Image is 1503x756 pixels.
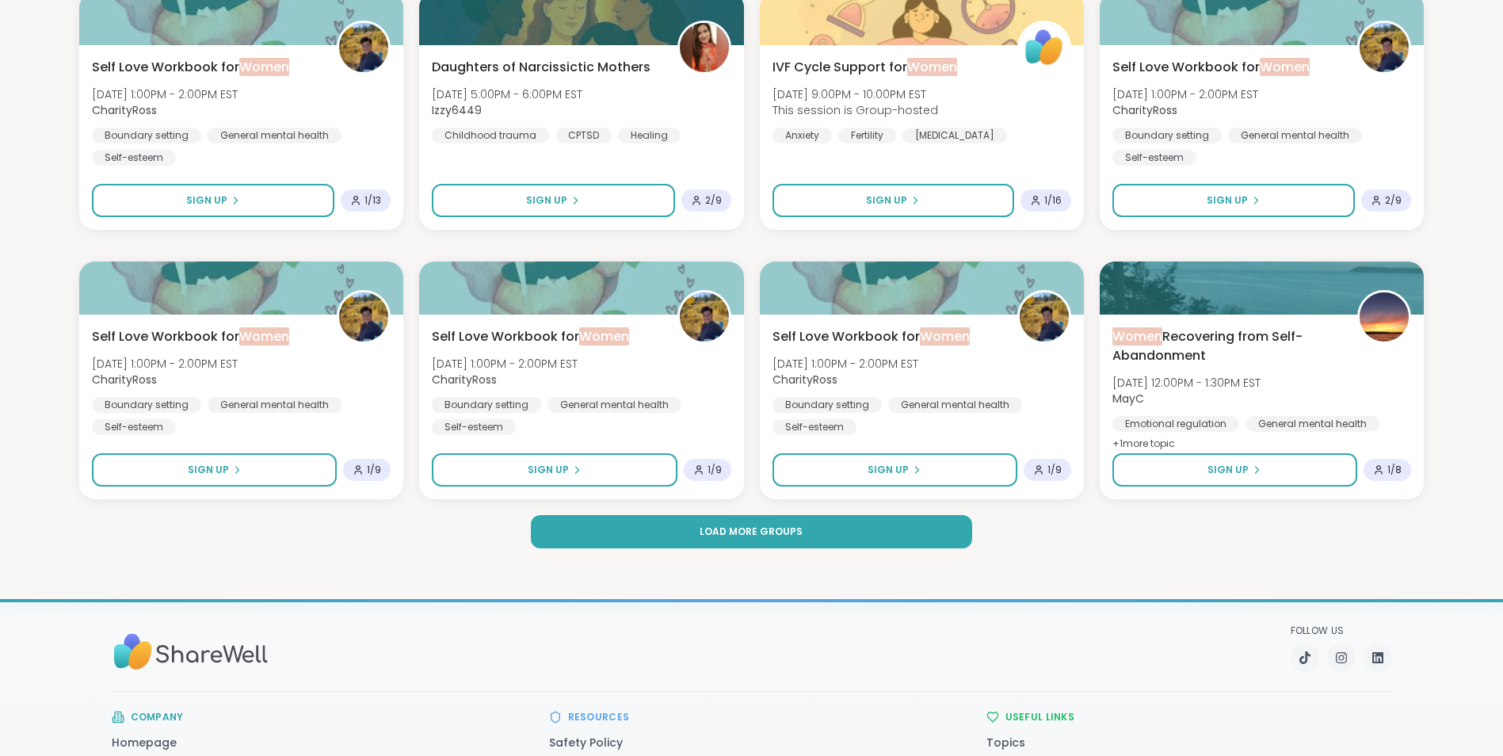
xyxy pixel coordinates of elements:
[1228,128,1362,143] div: General mental health
[1112,375,1261,391] span: [DATE] 12:00PM - 1:30PM EST
[888,397,1022,413] div: General mental health
[866,193,907,208] span: Sign Up
[92,327,289,346] span: Self Love Workbook for
[1112,58,1310,77] span: Self Love Workbook for
[1112,391,1144,407] b: MayC
[367,464,381,476] span: 1 / 9
[700,525,803,539] span: Load more groups
[549,735,623,750] a: Safety Policy
[1112,128,1222,143] div: Boundary setting
[680,23,729,72] img: Izzy6449
[772,102,938,118] span: This session is Group-hosted
[772,356,918,372] span: [DATE] 1:00PM - 2:00PM EST
[112,735,177,750] a: Homepage
[92,102,157,118] b: CharityRoss
[432,397,541,413] div: Boundary setting
[1112,453,1357,487] button: Sign Up
[112,626,270,678] img: Sharewell
[432,128,549,143] div: Childhood trauma
[547,397,681,413] div: General mental health
[1112,416,1239,432] div: Emotional regulation
[92,397,201,413] div: Boundary setting
[208,128,341,143] div: General mental health
[92,453,337,487] button: Sign Up
[1327,643,1356,672] a: Instagram
[772,128,832,143] div: Anxiety
[432,419,516,435] div: Self-esteem
[1020,292,1069,342] img: CharityRoss
[1112,327,1162,346] span: Women
[1020,23,1069,72] img: ShareWell
[1005,711,1075,724] h3: Useful Links
[772,58,957,77] span: IVF Cycle Support for
[1260,58,1310,76] span: Women
[432,453,677,487] button: Sign Up
[432,58,650,77] span: Daughters of Narcissictic Mothers
[708,464,722,476] span: 1 / 9
[705,194,722,207] span: 2 / 9
[1387,464,1402,476] span: 1 / 8
[1112,150,1196,166] div: Self-esteem
[188,463,229,477] span: Sign Up
[92,86,238,102] span: [DATE] 1:00PM - 2:00PM EST
[1360,23,1409,72] img: CharityRoss
[568,711,630,724] h3: Resources
[1291,643,1319,672] a: TikTok
[92,419,176,435] div: Self-esteem
[680,292,729,342] img: CharityRoss
[920,327,970,346] span: Women
[555,128,612,143] div: CPTSD
[772,397,882,413] div: Boundary setting
[902,128,1007,143] div: [MEDICAL_DATA]
[339,23,388,72] img: CharityRoss
[432,102,482,118] b: Izzy6449
[92,356,238,372] span: [DATE] 1:00PM - 2:00PM EST
[1112,86,1258,102] span: [DATE] 1:00PM - 2:00PM EST
[92,128,201,143] div: Boundary setting
[92,372,157,388] b: CharityRoss
[1360,292,1409,342] img: MayC
[528,463,569,477] span: Sign Up
[579,327,629,346] span: Women
[1047,464,1062,476] span: 1 / 9
[239,327,289,346] span: Women
[208,397,341,413] div: General mental health
[907,58,957,76] span: Women
[432,372,497,388] b: CharityRoss
[772,419,856,435] div: Self-esteem
[239,58,289,76] span: Women
[92,58,289,77] span: Self Love Workbook for
[432,327,629,346] span: Self Love Workbook for
[1246,416,1379,432] div: General mental health
[772,184,1014,217] button: Sign Up
[1385,194,1402,207] span: 2 / 9
[986,735,1025,750] a: Topics
[772,372,837,388] b: CharityRoss
[131,711,184,724] h3: Company
[1112,102,1177,118] b: CharityRoss
[432,184,674,217] button: Sign Up
[92,184,334,217] button: Sign Up
[339,292,388,342] img: CharityRoss
[772,327,970,346] span: Self Love Workbook for
[868,463,909,477] span: Sign Up
[1112,327,1340,365] span: Recovering from Self-Abandonment
[1207,193,1248,208] span: Sign Up
[1044,194,1062,207] span: 1 / 16
[531,515,973,548] button: Load more groups
[618,128,681,143] div: Healing
[772,453,1017,487] button: Sign Up
[1207,463,1249,477] span: Sign Up
[1112,184,1355,217] button: Sign Up
[1291,624,1392,637] p: Follow Us
[92,150,176,166] div: Self-esteem
[772,86,938,102] span: [DATE] 9:00PM - 10:00PM EST
[838,128,896,143] div: Fertility
[526,193,567,208] span: Sign Up
[186,193,227,208] span: Sign Up
[1364,643,1392,672] a: LinkedIn
[432,86,582,102] span: [DATE] 5:00PM - 6:00PM EST
[432,356,578,372] span: [DATE] 1:00PM - 2:00PM EST
[364,194,381,207] span: 1 / 13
